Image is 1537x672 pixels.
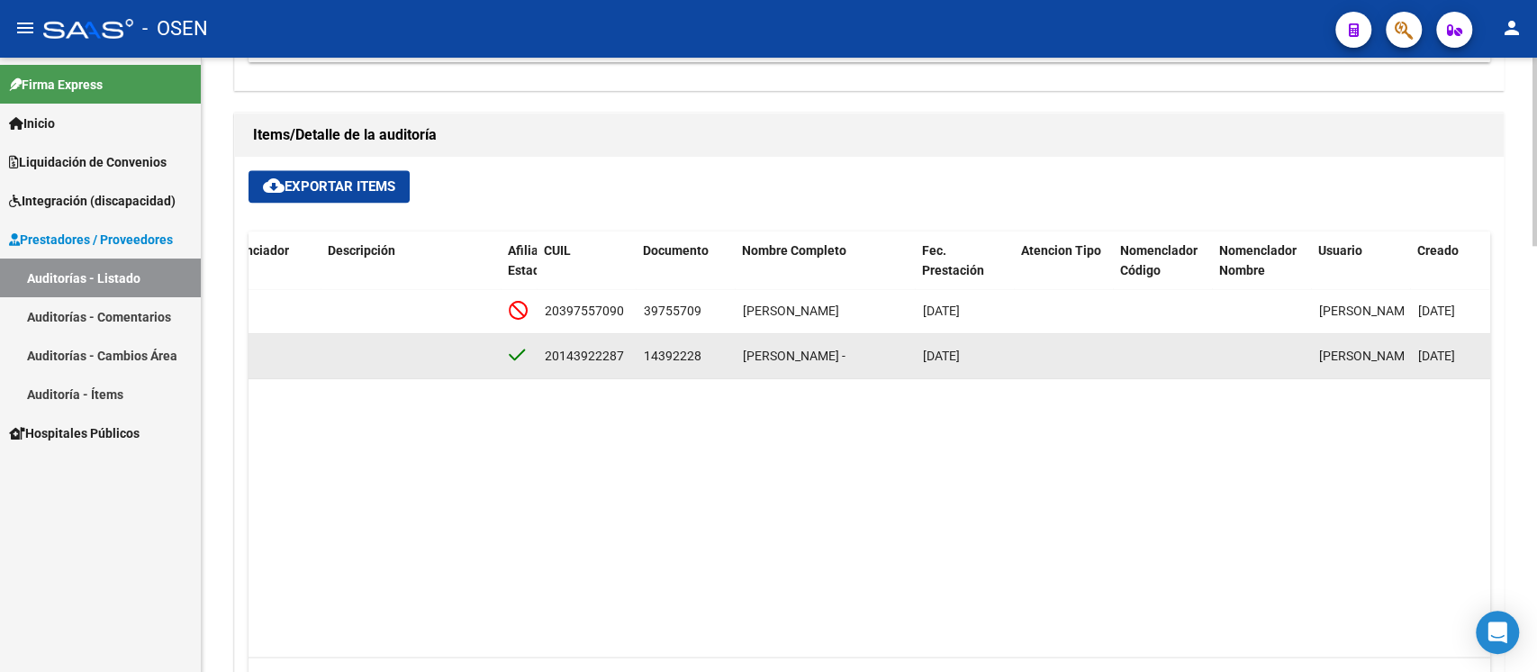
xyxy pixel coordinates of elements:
[545,301,624,322] div: 20397557090
[14,17,36,39] mat-icon: menu
[1418,304,1455,318] span: [DATE]
[544,243,571,258] span: CUIL
[743,349,845,363] span: [PERSON_NAME] -
[1319,349,1415,363] span: [PERSON_NAME]
[1501,17,1523,39] mat-icon: person
[1219,243,1297,278] span: Nomenclador Nombre
[1311,232,1410,311] datatable-header-cell: Usuario
[1418,349,1455,363] span: [DATE]
[263,178,395,195] span: Exportar Items
[742,243,846,258] span: Nombre Completo
[1476,611,1519,654] div: Open Intercom Messenger
[735,232,915,311] datatable-header-cell: Nombre Completo
[644,349,701,363] span: 14392228
[636,232,735,311] datatable-header-cell: Documento
[9,114,55,133] span: Inicio
[1212,232,1311,311] datatable-header-cell: Nomenclador Nombre
[9,230,173,250] span: Prestadores / Proveedores
[743,304,839,318] span: [PERSON_NAME]
[9,423,140,443] span: Hospitales Públicos
[545,346,624,367] div: 20143922287
[249,170,410,203] button: Exportar Items
[263,175,285,196] mat-icon: cloud_download
[1120,243,1198,278] span: Nomenclador Código
[253,121,1486,150] h1: Items/Detalle de la auditoría
[923,349,960,363] span: [DATE]
[1417,243,1459,258] span: Creado
[643,243,709,258] span: Documento
[537,232,636,311] datatable-header-cell: CUIL
[328,243,395,258] span: Descripción
[915,232,1014,311] datatable-header-cell: Fec. Prestación
[1021,243,1101,258] span: Atencion Tipo
[9,75,103,95] span: Firma Express
[1319,304,1415,318] span: [PERSON_NAME]
[501,232,537,311] datatable-header-cell: Afiliado Estado
[142,9,208,49] span: - OSEN
[923,304,960,318] span: [DATE]
[922,243,984,278] span: Fec. Prestación
[1318,243,1362,258] span: Usuario
[321,232,501,311] datatable-header-cell: Descripción
[9,152,167,172] span: Liquidación de Convenios
[9,191,176,211] span: Integración (discapacidad)
[1014,232,1113,311] datatable-header-cell: Atencion Tipo
[1113,232,1212,311] datatable-header-cell: Nomenclador Código
[508,243,553,278] span: Afiliado Estado
[644,304,701,318] span: 39755709
[148,243,289,258] span: Comentario Gerenciador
